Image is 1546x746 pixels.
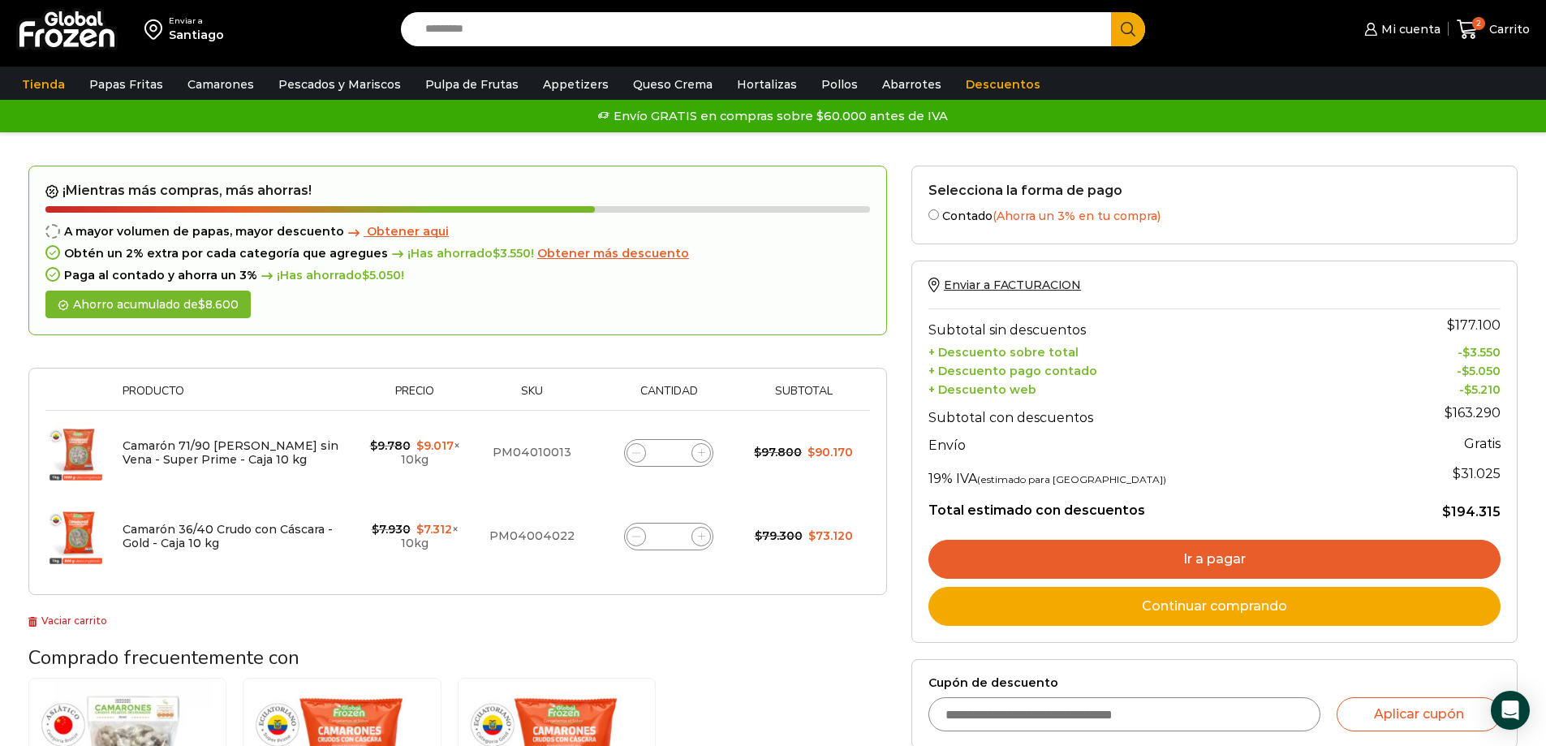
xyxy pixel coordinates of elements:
[1491,691,1530,730] div: Open Intercom Messenger
[14,69,73,100] a: Tienda
[928,458,1375,490] th: 19% IVA
[755,528,762,543] span: $
[388,247,534,261] span: ¡Has ahorrado !
[928,378,1375,397] th: + Descuento web
[1464,382,1501,397] bdi: 5.210
[1457,11,1530,49] a: 2 Carrito
[472,385,592,410] th: Sku
[808,528,816,543] span: $
[169,27,224,43] div: Santiago
[754,445,802,459] bdi: 97.800
[45,291,251,319] div: Ahorro acumulado de
[928,360,1375,378] th: + Descuento pago contado
[1111,12,1145,46] button: Search button
[807,445,853,459] bdi: 90.170
[1447,317,1455,333] span: $
[257,269,404,282] span: ¡Has ahorrado !
[1374,342,1501,360] td: -
[416,522,452,537] bdi: 7.312
[472,494,592,578] td: PM04004022
[123,438,338,467] a: Camarón 71/90 [PERSON_NAME] sin Vena - Super Prime - Caja 10 kg
[370,438,377,453] span: $
[1453,466,1501,481] span: 31.025
[416,438,454,453] bdi: 9.017
[928,309,1375,342] th: Subtotal sin descuentos
[1445,405,1501,420] bdi: 163.290
[367,224,449,239] span: Obtener aqui
[1442,504,1451,520] span: $
[1377,21,1440,37] span: Mi cuenta
[754,445,761,459] span: $
[729,69,805,100] a: Hortalizas
[417,69,527,100] a: Pulpa de Frutas
[362,268,369,282] span: $
[1485,21,1530,37] span: Carrito
[1464,436,1501,451] strong: Gratis
[179,69,262,100] a: Camarones
[928,540,1501,579] a: Ir a pagar
[45,225,870,239] div: A mayor volumen de papas, mayor descuento
[745,385,862,410] th: Subtotal
[416,522,424,537] span: $
[114,385,358,410] th: Producto
[1360,13,1440,45] a: Mi cuenta
[198,297,239,312] bdi: 8.600
[81,69,171,100] a: Papas Fritas
[144,15,169,43] img: address-field-icon.svg
[45,247,870,261] div: Obtén un 2% extra por cada categoría que agregues
[928,206,1501,223] label: Contado
[958,69,1049,100] a: Descuentos
[928,490,1375,521] th: Total estimado con descuentos
[808,528,853,543] bdi: 73.120
[537,247,689,261] a: Obtener más descuento
[928,429,1375,458] th: Envío
[928,587,1501,626] a: Continuar comprando
[416,438,424,453] span: $
[1462,364,1469,378] span: $
[493,246,500,261] span: $
[370,438,411,453] bdi: 9.780
[358,494,472,578] td: × 10kg
[874,69,950,100] a: Abarrotes
[1442,504,1501,520] bdi: 194.315
[1445,405,1453,420] span: $
[493,246,531,261] bdi: 3.550
[1472,17,1485,30] span: 2
[372,522,379,537] span: $
[198,297,205,312] span: $
[344,225,449,239] a: Obtener aqui
[1337,697,1501,731] button: Aplicar cupón
[28,614,107,627] a: Vaciar carrito
[993,209,1161,223] span: (Ahorra un 3% en tu compra)
[1374,378,1501,397] td: -
[1462,364,1501,378] bdi: 5.050
[1464,382,1471,397] span: $
[928,676,1501,690] label: Cupón de descuento
[358,385,472,410] th: Precio
[372,522,411,537] bdi: 7.930
[928,342,1375,360] th: + Descuento sobre total
[169,15,224,27] div: Enviar a
[270,69,409,100] a: Pescados y Mariscos
[472,411,592,495] td: PM04010013
[928,397,1375,429] th: Subtotal con descuentos
[123,522,333,550] a: Camarón 36/40 Crudo con Cáscara - Gold - Caja 10 kg
[362,268,401,282] bdi: 5.050
[1374,360,1501,378] td: -
[537,246,689,261] span: Obtener más descuento
[944,278,1081,292] span: Enviar a FACTURACION
[358,411,472,495] td: × 10kg
[657,442,680,464] input: Product quantity
[928,183,1501,198] h2: Selecciona la forma de pago
[45,269,870,282] div: Paga al contado y ahorra un 3%
[755,528,803,543] bdi: 79.300
[535,69,617,100] a: Appetizers
[28,645,299,671] span: Comprado frecuentemente con
[45,183,870,199] h2: ¡Mientras más compras, más ahorras!
[1453,466,1461,481] span: $
[813,69,866,100] a: Pollos
[625,69,721,100] a: Queso Crema
[807,445,815,459] span: $
[1447,317,1501,333] bdi: 177.100
[1462,345,1470,360] span: $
